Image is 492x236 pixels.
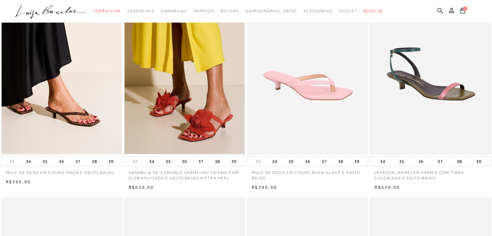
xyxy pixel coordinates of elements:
button: 34 [147,157,156,166]
span: Bolsas [221,9,239,13]
button: 37 [196,157,205,166]
span: Sandálias [161,9,187,13]
button: 38 [213,157,222,166]
span: Sapatos [193,9,214,13]
button: 34 [24,157,33,166]
a: [PERSON_NAME] EM VERNIZ COM TIRAS COLORIDAS E SALTO BAIXO [370,166,491,181]
button: 33 [254,158,263,165]
button: 37 [320,157,329,166]
button: 35 [287,157,296,166]
button: 0 [458,7,467,16]
a: noSubCategoriesText [245,5,297,17]
button: 36 [180,157,189,166]
button: 36 [416,157,425,166]
span: R$399,90 [252,185,277,190]
a: categoryNavScreenReaderText [221,5,239,17]
a: categoryNavScreenReaderText [303,5,333,17]
span: R$399,90 [6,179,31,184]
span: Essenciais [127,9,155,13]
button: 34 [378,157,387,166]
button: 37 [436,157,445,166]
button: 34 [270,157,279,166]
button: 36 [57,157,66,166]
a: SANDÁLIA DE CAMURÇA VERMELHO CAIENA COM FLOR APLICADA E SALTO BAIXO KITTEN HEEL [124,166,245,181]
a: categoryNavScreenReaderText [193,5,214,17]
button: 35 [163,157,172,166]
a: MULE DE DEDO EM COURO ONÇA E SALTO BAIXO [1,166,122,176]
a: categoryNavScreenReaderText [93,5,121,17]
a: categoryNavScreenReaderText [339,5,357,17]
button: 39 [106,157,115,166]
a: categoryNavScreenReaderText [127,5,155,17]
button: 33 [7,158,16,165]
button: 38 [90,157,99,166]
button: 33 [131,158,140,165]
button: 39 [352,157,361,166]
span: [DEMOGRAPHIC_DATA] [245,9,297,13]
button: 35 [40,157,49,166]
span: 0 [463,6,467,11]
a: BLOG LB [364,5,383,17]
button: 39 [474,157,483,166]
button: 38 [336,157,345,166]
span: BLOG LB [364,9,383,13]
span: R$659,90 [129,185,154,190]
button: 36 [303,157,312,166]
a: categoryNavScreenReaderText [161,5,187,17]
span: R$559,90 [375,185,400,190]
a: MULE DE DEDO EM COURO ROSA GLACÊ E SALTO BAIXO [247,166,368,181]
button: 35 [397,157,406,166]
span: Acessórios [303,9,333,13]
span: Outlet [339,9,357,13]
button: 38 [455,157,464,166]
span: Verão Viva [93,9,121,13]
button: 39 [229,157,238,166]
button: 37 [73,157,82,166]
